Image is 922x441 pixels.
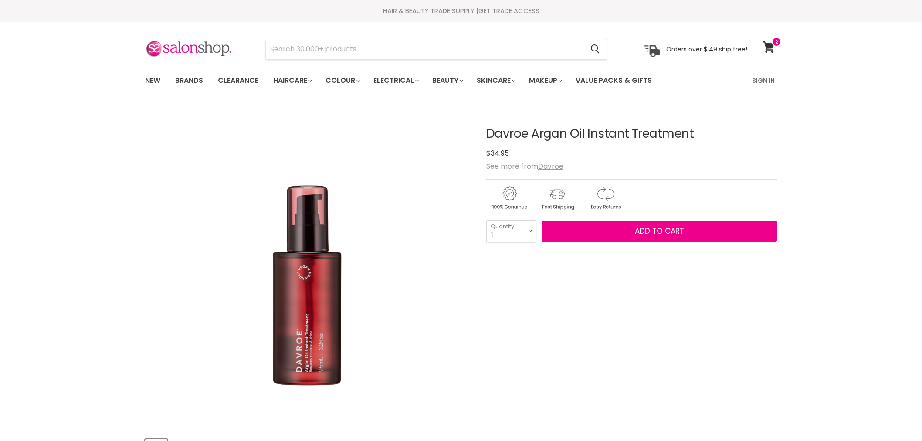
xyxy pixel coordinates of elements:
ul: Main menu [139,68,703,93]
a: Clearance [211,71,265,90]
a: Beauty [426,71,468,90]
nav: Main [134,68,788,93]
span: $34.95 [486,148,509,158]
a: Electrical [367,71,424,90]
div: HAIR & BEAUTY TRADE SUPPLY | [134,7,788,15]
img: genuine.gif [486,185,532,211]
span: See more from [486,161,563,171]
a: Makeup [522,71,567,90]
a: Skincare [470,71,521,90]
h1: Davroe Argan Oil Instant Treatment [486,127,777,141]
span: Add to cart [635,226,684,236]
form: Product [265,39,607,60]
button: Search [583,39,607,59]
input: Search [266,39,583,59]
select: Quantity [486,220,536,242]
img: returns.gif [582,185,628,211]
a: Davroe [538,161,563,171]
div: Davroe Argan Oil Instant Treatment image. Click or Scroll to Zoom. [145,105,471,431]
a: Haircare [267,71,317,90]
a: Value Packs & Gifts [569,71,658,90]
p: Orders over $149 ship free! [666,45,747,53]
a: GET TRADE ACCESS [478,6,539,15]
a: Brands [169,71,210,90]
img: Davroe Argan Oil Instant Treatment [155,115,460,421]
a: Sign In [747,71,780,90]
a: Colour [319,71,365,90]
img: shipping.gif [534,185,580,211]
a: New [139,71,167,90]
button: Add to cart [542,220,777,242]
